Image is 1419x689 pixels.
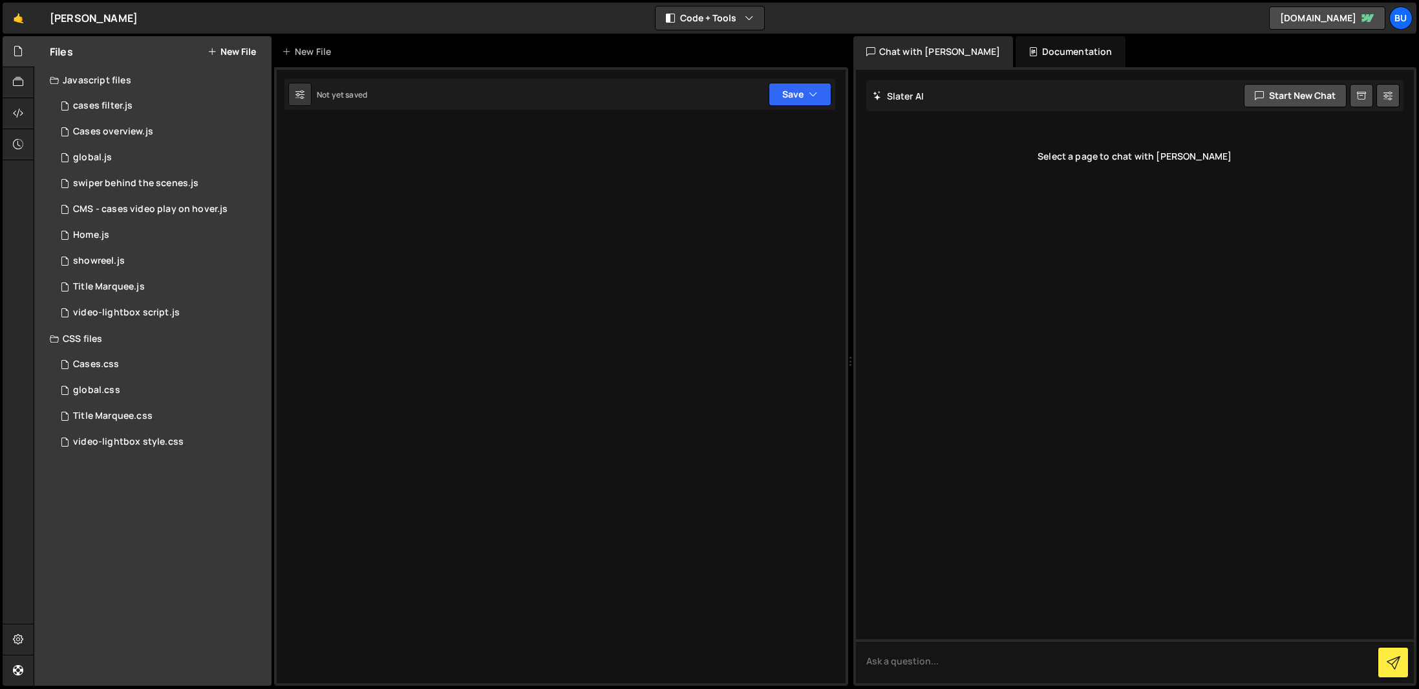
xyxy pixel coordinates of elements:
button: New File [208,47,256,57]
div: 16080/46135.js [50,171,272,196]
div: cases filter.js [73,100,133,112]
div: Title Marquee.js [73,281,145,293]
div: [PERSON_NAME] [50,10,138,26]
div: global.css [73,385,120,396]
div: 16080/44245.js [50,93,272,119]
div: 16080/43137.js [50,248,272,274]
div: Not yet saved [317,89,367,100]
div: Title Marquee.css [73,410,153,422]
a: [DOMAIN_NAME] [1269,6,1385,30]
div: video-lightbox script.js [73,307,180,319]
a: Bu [1389,6,1413,30]
div: Home.js [73,229,109,241]
h2: Slater AI [873,90,924,102]
a: 🤙 [3,3,34,34]
div: CSS files [34,326,272,352]
div: Cases.css [73,359,119,370]
div: Documentation [1016,36,1125,67]
div: 16080/43930.css [50,403,272,429]
div: swiper behind the scenes.js [73,178,198,189]
div: Chat with [PERSON_NAME] [853,36,1014,67]
div: 16080/45757.css [50,352,272,377]
div: 16080/43141.js [50,196,272,222]
div: global.js [73,152,112,164]
button: Start new chat [1244,84,1347,107]
button: Code + Tools [656,6,764,30]
div: showreel.js [73,255,125,267]
div: New File [282,45,336,58]
div: Javascript files [34,67,272,93]
div: 16080/43136.js [50,222,272,248]
div: Cases overview.js [73,126,153,138]
div: 16080/46119.js [50,119,272,145]
div: 16080/46144.css [50,377,272,403]
div: 16080/43926.js [50,300,272,326]
h2: Files [50,45,73,59]
div: 16080/45708.js [50,145,272,171]
div: 16080/43928.css [50,429,272,455]
div: video-lightbox style.css [73,436,184,448]
div: CMS - cases video play on hover.js [73,204,228,215]
button: Save [769,83,831,106]
div: 16080/43931.js [50,274,272,300]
